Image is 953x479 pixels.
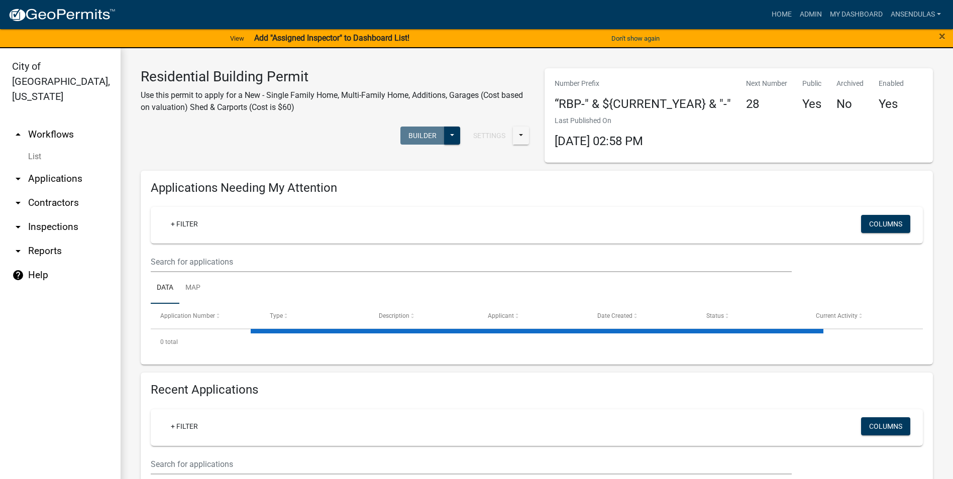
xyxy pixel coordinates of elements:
[697,304,806,328] datatable-header-cell: Status
[588,304,697,328] datatable-header-cell: Date Created
[379,312,409,319] span: Description
[879,78,904,89] p: Enabled
[597,312,632,319] span: Date Created
[151,181,923,195] h4: Applications Needing My Attention
[12,197,24,209] i: arrow_drop_down
[254,33,409,43] strong: Add "Assigned Inspector" to Dashboard List!
[555,78,731,89] p: Number Prefix
[836,78,864,89] p: Archived
[861,215,910,233] button: Columns
[260,304,369,328] datatable-header-cell: Type
[226,30,248,47] a: View
[160,312,215,319] span: Application Number
[816,312,858,319] span: Current Activity
[836,97,864,111] h4: No
[939,29,945,43] span: ×
[141,89,530,113] p: Use this permit to apply for a New - Single Family Home, Multi-Family Home, Additions, Garages (C...
[478,304,587,328] datatable-header-cell: Applicant
[768,5,796,24] a: Home
[939,30,945,42] button: Close
[806,304,915,328] datatable-header-cell: Current Activity
[879,97,904,111] h4: Yes
[488,312,514,319] span: Applicant
[607,30,664,47] button: Don't show again
[555,97,731,111] h4: “RBP-" & ${CURRENT_YEAR} & "-"
[151,304,260,328] datatable-header-cell: Application Number
[861,417,910,435] button: Columns
[555,115,643,126] p: Last Published On
[151,454,792,474] input: Search for applications
[151,272,179,304] a: Data
[796,5,826,24] a: Admin
[163,215,206,233] a: + Filter
[802,78,821,89] p: Public
[151,383,923,397] h4: Recent Applications
[163,417,206,435] a: + Filter
[369,304,478,328] datatable-header-cell: Description
[270,312,283,319] span: Type
[12,129,24,141] i: arrow_drop_up
[141,68,530,85] h3: Residential Building Permit
[887,5,945,24] a: ansendulas
[826,5,887,24] a: My Dashboard
[12,245,24,257] i: arrow_drop_down
[12,269,24,281] i: help
[706,312,724,319] span: Status
[465,127,513,145] button: Settings
[400,127,445,145] button: Builder
[12,173,24,185] i: arrow_drop_down
[151,252,792,272] input: Search for applications
[151,329,923,354] div: 0 total
[179,272,206,304] a: Map
[802,97,821,111] h4: Yes
[555,134,643,148] span: [DATE] 02:58 PM
[12,221,24,233] i: arrow_drop_down
[746,78,787,89] p: Next Number
[746,97,787,111] h4: 28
